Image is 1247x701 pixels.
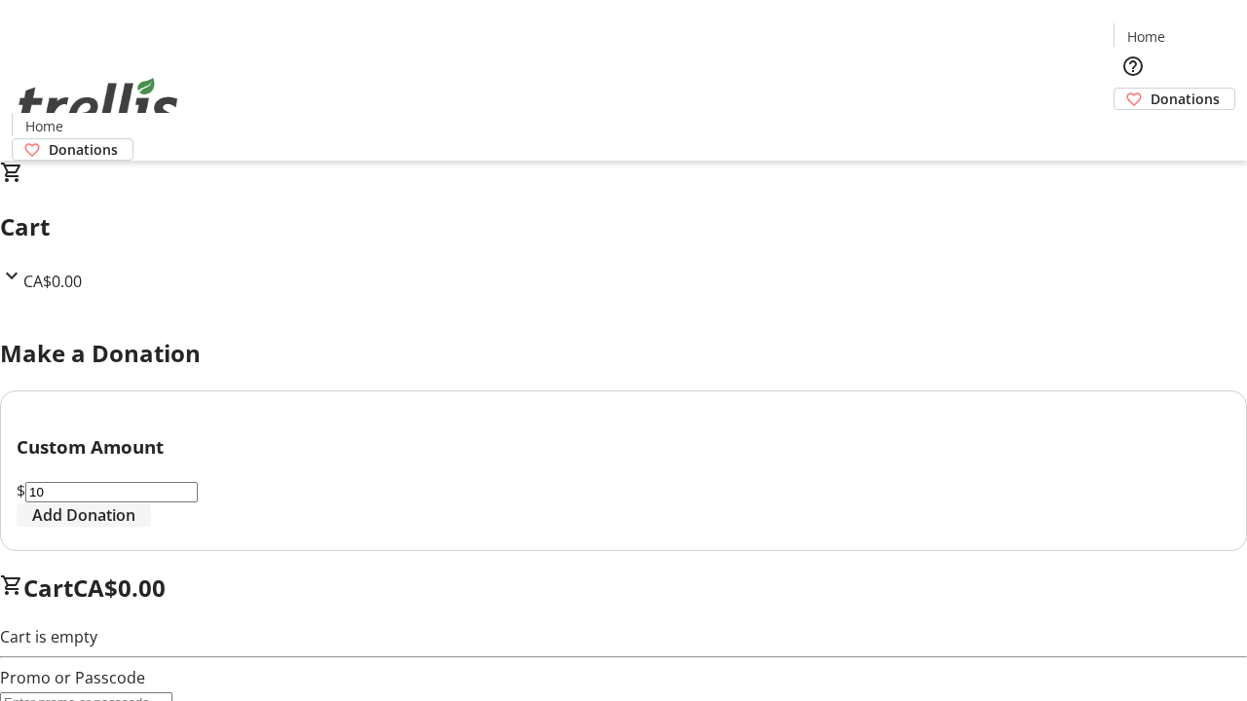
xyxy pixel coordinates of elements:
[25,482,198,502] input: Donation Amount
[12,56,185,154] img: Orient E2E Organization RXeVok4OQN's Logo
[1115,26,1177,47] a: Home
[12,138,133,161] a: Donations
[23,271,82,292] span: CA$0.00
[1151,89,1220,109] span: Donations
[49,139,118,160] span: Donations
[17,503,151,527] button: Add Donation
[17,433,1230,461] h3: Custom Amount
[13,116,75,136] a: Home
[25,116,63,136] span: Home
[32,503,135,527] span: Add Donation
[17,480,25,501] span: $
[1114,47,1153,86] button: Help
[1114,88,1235,110] a: Donations
[1114,110,1153,149] button: Cart
[73,572,166,604] span: CA$0.00
[1127,26,1165,47] span: Home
